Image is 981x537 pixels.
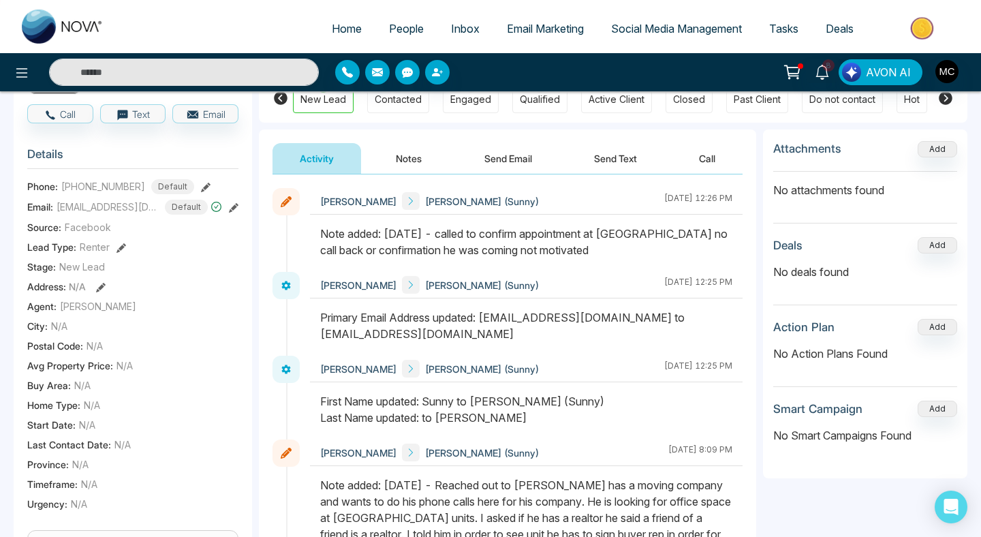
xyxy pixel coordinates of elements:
[904,93,920,106] div: Hot
[27,147,238,168] h3: Details
[27,398,80,412] span: Home Type :
[27,378,71,393] span: Buy Area :
[375,93,422,106] div: Contacted
[597,16,756,42] a: Social Media Management
[27,279,86,294] span: Address:
[300,93,346,106] div: New Lead
[27,497,67,511] span: Urgency :
[389,22,424,35] span: People
[81,477,97,491] span: N/A
[918,319,957,335] button: Add
[673,93,705,106] div: Closed
[567,143,664,174] button: Send Text
[165,200,208,215] span: Default
[369,143,449,174] button: Notes
[84,398,100,412] span: N/A
[822,59,835,72] span: 8
[27,457,69,472] span: Province :
[114,438,131,452] span: N/A
[27,260,56,274] span: Stage:
[27,200,53,214] span: Email:
[664,360,732,378] div: [DATE] 12:25 PM
[918,237,957,254] button: Add
[375,16,437,42] a: People
[773,320,835,334] h3: Action Plan
[332,22,362,35] span: Home
[874,13,973,44] img: Market-place.gif
[320,278,396,292] span: [PERSON_NAME]
[664,276,732,294] div: [DATE] 12:25 PM
[611,22,742,35] span: Social Media Management
[450,93,491,106] div: Engaged
[80,240,110,254] span: Renter
[151,179,194,194] span: Default
[69,281,86,292] span: N/A
[672,143,743,174] button: Call
[935,491,967,523] div: Open Intercom Messenger
[27,179,58,194] span: Phone:
[826,22,854,35] span: Deals
[74,378,91,393] span: N/A
[71,497,87,511] span: N/A
[773,142,841,155] h3: Attachments
[272,143,361,174] button: Activity
[769,22,798,35] span: Tasks
[589,93,644,106] div: Active Client
[425,446,539,460] span: [PERSON_NAME] (Sunny)
[812,16,867,42] a: Deals
[116,358,133,373] span: N/A
[59,260,105,274] span: New Lead
[773,402,862,416] h3: Smart Campaign
[866,64,911,80] span: AVON AI
[451,22,480,35] span: Inbox
[27,358,113,373] span: Avg Property Price :
[57,200,159,214] span: [EMAIL_ADDRESS][DOMAIN_NAME]
[664,192,732,210] div: [DATE] 12:26 PM
[918,142,957,154] span: Add
[172,104,238,123] button: Email
[425,194,539,209] span: [PERSON_NAME] (Sunny)
[773,346,957,362] p: No Action Plans Found
[65,220,111,234] span: Facebook
[27,339,83,353] span: Postal Code :
[839,59,922,85] button: AVON AI
[425,362,539,376] span: [PERSON_NAME] (Sunny)
[320,446,396,460] span: [PERSON_NAME]
[27,299,57,313] span: Agent:
[773,264,957,280] p: No deals found
[318,16,375,42] a: Home
[22,10,104,44] img: Nova CRM Logo
[734,93,781,106] div: Past Client
[72,457,89,472] span: N/A
[87,339,103,353] span: N/A
[425,278,539,292] span: [PERSON_NAME] (Sunny)
[27,104,93,123] button: Call
[457,143,559,174] button: Send Email
[60,299,136,313] span: [PERSON_NAME]
[918,401,957,417] button: Add
[773,172,957,198] p: No attachments found
[493,16,597,42] a: Email Marketing
[773,239,803,252] h3: Deals
[79,418,95,432] span: N/A
[756,16,812,42] a: Tasks
[61,179,145,194] span: [PHONE_NUMBER]
[27,319,48,333] span: City :
[320,194,396,209] span: [PERSON_NAME]
[806,59,839,83] a: 8
[27,220,61,234] span: Source:
[773,427,957,444] p: No Smart Campaigns Found
[520,93,560,106] div: Qualified
[100,104,166,123] button: Text
[437,16,493,42] a: Inbox
[320,362,396,376] span: [PERSON_NAME]
[935,60,959,83] img: User Avatar
[507,22,584,35] span: Email Marketing
[51,319,67,333] span: N/A
[27,477,78,491] span: Timeframe :
[918,141,957,157] button: Add
[27,438,111,452] span: Last Contact Date :
[668,444,732,461] div: [DATE] 8:09 PM
[842,63,861,82] img: Lead Flow
[27,240,76,254] span: Lead Type:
